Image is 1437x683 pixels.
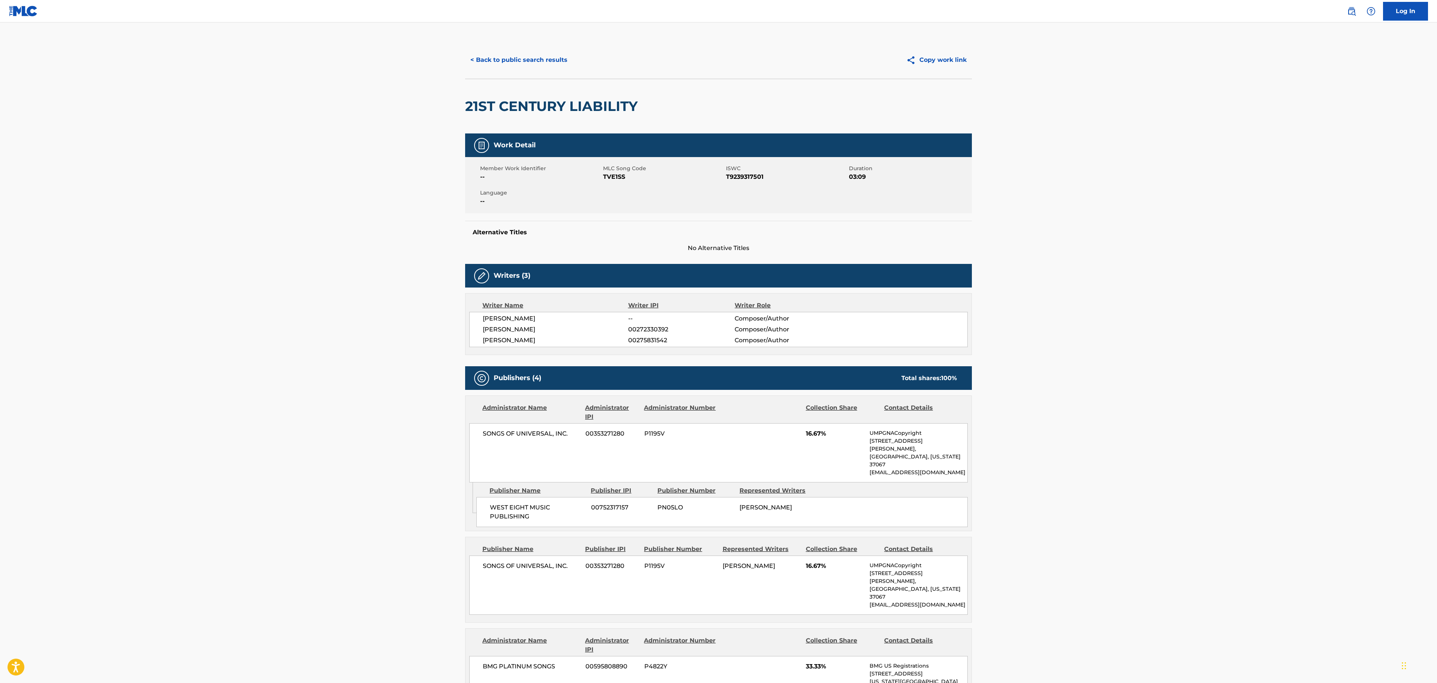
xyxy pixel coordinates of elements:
[726,165,847,172] span: ISWC
[490,503,585,521] span: WEST EIGHT MUSIC PUBLISHING
[644,636,717,654] div: Administrator Number
[657,503,734,512] span: PN05LO
[870,670,967,678] p: [STREET_ADDRESS]
[884,403,957,421] div: Contact Details
[870,585,967,601] p: [GEOGRAPHIC_DATA], [US_STATE] 37067
[735,325,832,334] span: Composer/Author
[870,437,967,453] p: [STREET_ADDRESS][PERSON_NAME],
[482,403,579,421] div: Administrator Name
[494,374,541,382] h5: Publishers (4)
[585,545,638,554] div: Publisher IPI
[806,429,864,438] span: 16.67%
[644,562,717,571] span: P1195V
[870,429,967,437] p: UMPGNACopyright
[483,314,628,323] span: [PERSON_NAME]
[806,403,879,421] div: Collection Share
[726,172,847,181] span: T9239317501
[585,636,638,654] div: Administrator IPI
[870,601,967,609] p: [EMAIL_ADDRESS][DOMAIN_NAME]
[806,562,864,571] span: 16.67%
[884,636,957,654] div: Contact Details
[1400,647,1437,683] iframe: Chat Widget
[735,301,832,310] div: Writer Role
[870,562,967,569] p: UMPGNACopyright
[735,336,832,345] span: Composer/Author
[465,244,972,253] span: No Alternative Titles
[483,429,580,438] span: SONGS OF UNIVERSAL, INC.
[628,325,735,334] span: 00272330392
[480,172,601,181] span: --
[901,51,972,69] button: Copy work link
[735,314,832,323] span: Composer/Author
[1344,4,1359,19] a: Public Search
[494,271,530,280] h5: Writers (3)
[1364,4,1379,19] div: Help
[585,429,639,438] span: 00353271280
[628,301,735,310] div: Writer IPI
[739,486,816,495] div: Represented Writers
[585,403,638,421] div: Administrator IPI
[480,189,601,197] span: Language
[849,165,970,172] span: Duration
[723,562,775,569] span: [PERSON_NAME]
[482,301,628,310] div: Writer Name
[591,486,652,495] div: Publisher IPI
[477,271,486,280] img: Writers
[901,374,957,383] div: Total shares:
[806,545,879,554] div: Collection Share
[870,469,967,476] p: [EMAIL_ADDRESS][DOMAIN_NAME]
[585,562,639,571] span: 00353271280
[585,662,639,671] span: 00595808890
[489,486,585,495] div: Publisher Name
[644,429,717,438] span: P1195V
[941,374,957,382] span: 100 %
[465,98,641,115] h2: 21ST CENTURY LIABILITY
[483,662,580,671] span: BMG PLATINUM SONGS
[644,662,717,671] span: P4822Y
[884,545,957,554] div: Contact Details
[628,314,735,323] span: --
[482,636,579,654] div: Administrator Name
[1347,7,1356,16] img: search
[657,486,734,495] div: Publisher Number
[849,172,970,181] span: 03:09
[870,453,967,469] p: [GEOGRAPHIC_DATA], [US_STATE] 37067
[806,662,864,671] span: 33.33%
[644,545,717,554] div: Publisher Number
[870,662,967,670] p: BMG US Registrations
[906,55,919,65] img: Copy work link
[483,562,580,571] span: SONGS OF UNIVERSAL, INC.
[482,545,579,554] div: Publisher Name
[9,6,38,16] img: MLC Logo
[477,141,486,150] img: Work Detail
[473,229,964,236] h5: Alternative Titles
[603,172,724,181] span: TVE1SS
[477,374,486,383] img: Publishers
[483,336,628,345] span: [PERSON_NAME]
[1383,2,1428,21] a: Log In
[1402,655,1406,677] div: Drag
[483,325,628,334] span: [PERSON_NAME]
[806,636,879,654] div: Collection Share
[723,545,800,554] div: Represented Writers
[628,336,735,345] span: 00275831542
[494,141,536,150] h5: Work Detail
[465,51,573,69] button: < Back to public search results
[480,165,601,172] span: Member Work Identifier
[870,569,967,585] p: [STREET_ADDRESS][PERSON_NAME],
[591,503,652,512] span: 00752317157
[480,197,601,206] span: --
[603,165,724,172] span: MLC Song Code
[1367,7,1376,16] img: help
[644,403,717,421] div: Administrator Number
[739,504,792,511] span: [PERSON_NAME]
